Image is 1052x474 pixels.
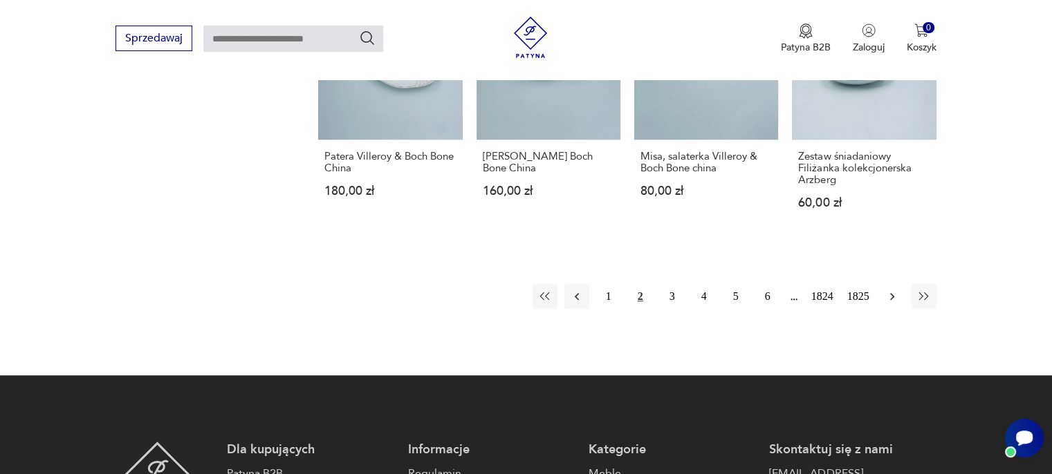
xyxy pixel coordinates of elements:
p: 60,00 zł [798,197,930,209]
h3: Patera Villeroy & Boch Bone China [324,151,456,174]
h3: Misa, salaterka Villeroy & Boch Bone china [640,151,772,174]
p: Dla kupujących [227,442,394,458]
img: Patyna - sklep z meblami i dekoracjami vintage [510,17,551,58]
a: Sprzedawaj [116,35,192,44]
button: 5 [723,284,748,309]
button: Zaloguj [853,23,885,54]
button: Sprzedawaj [116,26,192,51]
h3: Zestaw śniadaniowy Filiżanka kolekcjonerska Arzberg [798,151,930,186]
button: 6 [755,284,780,309]
button: 4 [692,284,717,309]
p: Koszyk [907,41,936,54]
p: Kategorie [589,442,755,458]
a: Ikona medaluPatyna B2B [781,23,831,54]
p: Informacje [408,442,575,458]
img: Ikona koszyka [914,23,928,37]
button: Szukaj [359,30,376,46]
img: Ikona medalu [799,23,813,39]
p: Patyna B2B [781,41,831,54]
p: 180,00 zł [324,185,456,197]
h3: [PERSON_NAME] Boch Bone China [483,151,614,174]
p: 160,00 zł [483,185,614,197]
button: 3 [660,284,685,309]
button: 1824 [808,284,837,309]
button: 1825 [844,284,873,309]
p: Skontaktuj się z nami [769,442,936,458]
p: Zaloguj [853,41,885,54]
button: 2 [628,284,653,309]
iframe: Smartsupp widget button [1005,419,1044,457]
img: Ikonka użytkownika [862,23,876,37]
button: Patyna B2B [781,23,831,54]
div: 0 [923,22,934,34]
button: 0Koszyk [907,23,936,54]
button: 1 [596,284,621,309]
p: 80,00 zł [640,185,772,197]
